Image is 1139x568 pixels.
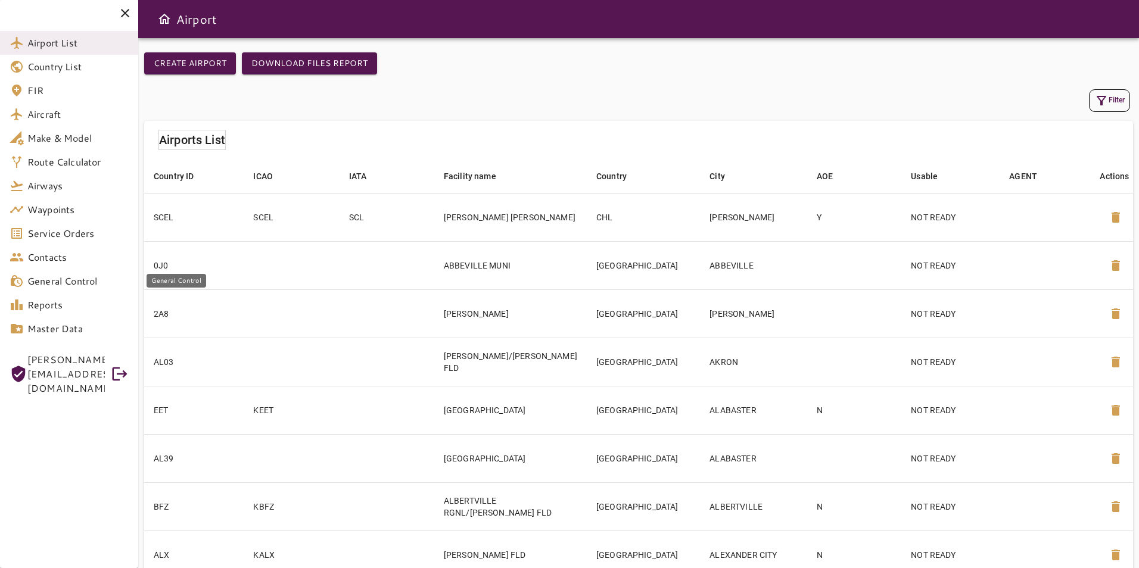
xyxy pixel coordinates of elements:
div: IATA [349,169,367,183]
span: Make & Model [27,131,129,145]
td: Y [807,193,901,241]
button: Download Files Report [242,52,377,74]
p: NOT READY [911,404,990,416]
div: Country [596,169,627,183]
span: delete [1109,258,1123,273]
td: AKRON [700,338,807,386]
td: N [807,386,901,434]
span: Reports [27,298,129,312]
p: NOT READY [911,501,990,513]
td: AL39 [144,434,244,482]
span: Airport List [27,36,129,50]
td: [GEOGRAPHIC_DATA] [587,241,700,289]
td: SCEL [244,193,339,241]
td: ALABASTER [700,434,807,482]
td: [GEOGRAPHIC_DATA] [587,386,700,434]
button: Delete Airport [1101,348,1130,376]
td: [GEOGRAPHIC_DATA] [434,386,587,434]
span: Aircraft [27,107,129,121]
td: 2A8 [144,289,244,338]
td: SCL [340,193,434,241]
p: NOT READY [911,549,990,561]
span: Country ID [154,169,210,183]
span: ICAO [253,169,288,183]
span: Waypoints [27,202,129,217]
div: AGENT [1009,169,1037,183]
p: NOT READY [911,356,990,368]
span: delete [1109,210,1123,224]
td: ALABASTER [700,386,807,434]
td: [GEOGRAPHIC_DATA] [587,482,700,530]
span: Airways [27,179,129,193]
span: Country List [27,60,129,74]
span: AOE [817,169,848,183]
td: [GEOGRAPHIC_DATA] [587,338,700,386]
button: Delete Airport [1101,492,1130,521]
p: NOT READY [911,452,990,464]
td: ABBEVILLE MUNI [434,241,587,289]
td: [PERSON_NAME] [700,193,807,241]
button: Delete Airport [1101,203,1130,232]
td: ALBERTVILLE RGNL/[PERSON_NAME] FLD [434,482,587,530]
td: [GEOGRAPHIC_DATA] [587,289,700,338]
td: ABBEVILLE [700,241,807,289]
div: Country ID [154,169,194,183]
span: Service Orders [27,226,129,241]
td: [GEOGRAPHIC_DATA] [587,434,700,482]
button: Delete Airport [1101,299,1130,328]
div: Facility name [444,169,496,183]
td: SCEL [144,193,244,241]
button: Filter [1089,89,1130,112]
td: [PERSON_NAME]/[PERSON_NAME] FLD [434,338,587,386]
span: FIR [27,83,129,98]
span: Master Data [27,322,129,336]
span: Route Calculator [27,155,129,169]
td: N [807,482,901,530]
td: [PERSON_NAME] [434,289,587,338]
span: City [709,169,740,183]
button: Delete Airport [1101,396,1130,425]
span: General Control [27,274,129,288]
span: delete [1109,403,1123,417]
span: delete [1109,500,1123,514]
h6: Airports List [159,130,225,149]
button: Delete Airport [1101,251,1130,280]
span: AGENT [1009,169,1053,183]
td: KEET [244,386,339,434]
p: NOT READY [911,211,990,223]
span: [PERSON_NAME][EMAIL_ADDRESS][DOMAIN_NAME] [27,352,105,395]
td: [GEOGRAPHIC_DATA] [434,434,587,482]
span: delete [1109,451,1123,466]
p: NOT READY [911,308,990,320]
div: AOE [817,169,833,183]
td: CHL [587,193,700,241]
button: Open drawer [153,7,176,31]
p: NOT READY [911,260,990,271]
td: AL03 [144,338,244,386]
td: KBFZ [244,482,339,530]
h6: Airport [176,10,217,29]
span: delete [1109,355,1123,369]
span: Usable [911,169,953,183]
td: [PERSON_NAME] [PERSON_NAME] [434,193,587,241]
button: Delete Airport [1101,444,1130,473]
div: General Control [147,274,206,288]
td: EET [144,386,244,434]
div: Usable [911,169,938,183]
td: 0J0 [144,241,244,289]
td: [PERSON_NAME] [700,289,807,338]
span: Contacts [27,250,129,264]
span: Facility name [444,169,512,183]
span: delete [1109,307,1123,321]
div: ICAO [253,169,273,183]
button: Create airport [144,52,236,74]
td: ALBERTVILLE [700,482,807,530]
span: IATA [349,169,382,183]
span: Country [596,169,642,183]
div: City [709,169,725,183]
span: delete [1109,548,1123,562]
td: BFZ [144,482,244,530]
